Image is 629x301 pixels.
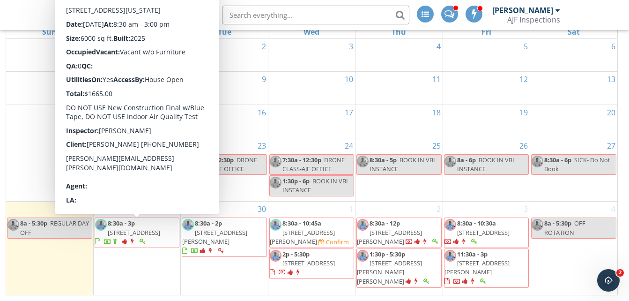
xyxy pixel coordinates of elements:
td: Go to September 7, 2025 [6,72,93,105]
td: Go to October 2, 2025 [355,202,443,295]
a: Go to September 18, 2025 [430,105,443,120]
a: SPECTORA [63,13,167,32]
td: Go to October 3, 2025 [443,202,530,295]
a: Go to September 22, 2025 [168,138,180,153]
a: Go to September 7, 2025 [85,72,93,87]
span: 1:30p - 6p [282,177,310,185]
td: Go to September 11, 2025 [355,72,443,105]
a: 2p - 5:30p [STREET_ADDRESS] [269,248,354,279]
img: richard.jpg [532,219,543,231]
iframe: Intercom live chat [597,269,620,292]
img: richard.jpg [270,156,281,167]
span: 8:30a - 6p [544,156,571,164]
a: Go to September 16, 2025 [256,105,268,120]
a: Sunday [40,25,59,38]
td: Go to September 1, 2025 [93,39,180,72]
img: richard.jpg [444,250,456,262]
a: Go to October 2, 2025 [435,202,443,217]
a: 8:30a - 12p [STREET_ADDRESS][PERSON_NAME] [356,218,441,248]
a: 8:30a - 3p [STREET_ADDRESS] [95,218,179,248]
a: Go to September 2, 2025 [260,39,268,54]
span: OFF ROTATION [544,219,585,236]
a: Go to September 9, 2025 [260,72,268,87]
a: Go to September 28, 2025 [81,202,93,217]
td: Go to September 25, 2025 [355,138,443,202]
td: Go to September 5, 2025 [443,39,530,72]
span: DRONE CLASS-AJF OFFICE [195,156,257,173]
td: Go to September 12, 2025 [443,72,530,105]
td: Go to September 3, 2025 [268,39,355,72]
td: Go to October 4, 2025 [530,202,617,295]
img: richard.jpg [270,250,281,262]
span: SICK- Do Not Book [544,156,610,173]
span: [STREET_ADDRESS][PERSON_NAME] [182,228,247,246]
img: richard.jpg [444,156,456,167]
a: 8:30a - 10:30a [STREET_ADDRESS] [444,218,529,248]
td: Go to September 16, 2025 [181,105,268,138]
a: Go to September 6, 2025 [609,39,617,54]
a: Go to October 3, 2025 [522,202,530,217]
span: [STREET_ADDRESS] [282,259,335,267]
td: Go to September 24, 2025 [268,138,355,202]
a: Go to September 17, 2025 [343,105,355,120]
td: Go to September 15, 2025 [93,105,180,138]
span: 7:30a - 12:30p [195,156,234,164]
a: 8:30a - 2p [STREET_ADDRESS][PERSON_NAME] [182,218,266,257]
a: 1:30p - 5:30p [STREET_ADDRESS][PERSON_NAME][PERSON_NAME] [357,250,431,286]
div: [PERSON_NAME] [492,6,553,15]
a: Go to September 12, 2025 [518,72,530,87]
td: Go to September 14, 2025 [6,105,93,138]
a: Go to August 31, 2025 [81,39,93,54]
a: Go to September 15, 2025 [168,105,180,120]
a: 8:30a - 10:45a [STREET_ADDRESS][PERSON_NAME] Confirm [269,218,354,248]
a: Go to September 30, 2025 [256,202,268,217]
td: Go to August 31, 2025 [6,39,93,72]
img: The Best Home Inspection Software - Spectora [63,5,83,25]
span: [STREET_ADDRESS][PERSON_NAME] [270,228,335,246]
a: Go to October 1, 2025 [347,202,355,217]
a: Saturday [566,25,582,38]
a: Go to September 13, 2025 [605,72,617,87]
a: Go to September 14, 2025 [81,105,93,120]
span: 11:30a - 3p [457,250,488,258]
a: Go to October 4, 2025 [609,202,617,217]
span: 2p - 5:30p [282,250,310,258]
a: Go to September 8, 2025 [172,72,180,87]
span: 7:30a - 12:30p [108,156,147,164]
a: Go to September 27, 2025 [605,138,617,153]
span: BOOK IN VBI INSTANCE [282,177,348,194]
span: 8:30a - 10:45a [282,219,321,227]
img: richard.jpg [357,156,369,167]
input: Search everything... [222,6,409,24]
a: 2p - 5:30p [STREET_ADDRESS] [270,250,335,276]
span: [STREET_ADDRESS] [457,228,510,237]
span: BOOK IN VBI INSTANCE [457,156,514,173]
td: Go to September 2, 2025 [181,39,268,72]
img: richard.jpg [270,177,281,188]
td: Go to September 10, 2025 [268,72,355,105]
a: Go to September 21, 2025 [81,138,93,153]
a: Confirm [318,238,349,247]
span: 8:30a - 10:30a [457,219,496,227]
div: Confirm [326,238,349,246]
img: richard.jpg [357,250,369,262]
td: Go to September 23, 2025 [181,138,268,202]
img: richard.jpg [95,219,107,231]
a: Go to September 20, 2025 [605,105,617,120]
a: Go to September 23, 2025 [256,138,268,153]
a: Thursday [390,25,408,38]
td: Go to September 22, 2025 [93,138,180,202]
a: Wednesday [302,25,321,38]
td: Go to October 1, 2025 [268,202,355,295]
img: richard.jpg [270,219,281,231]
img: richard.jpg [182,156,194,167]
td: Go to September 9, 2025 [181,72,268,105]
span: [STREET_ADDRESS][PERSON_NAME] [444,259,510,276]
td: Go to September 27, 2025 [530,138,617,202]
td: Go to September 28, 2025 [6,202,93,295]
span: 8a - 5:30p [20,219,47,227]
td: Go to September 4, 2025 [355,39,443,72]
img: richard.jpg [7,219,19,231]
td: Go to September 18, 2025 [355,105,443,138]
td: Go to September 26, 2025 [443,138,530,202]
